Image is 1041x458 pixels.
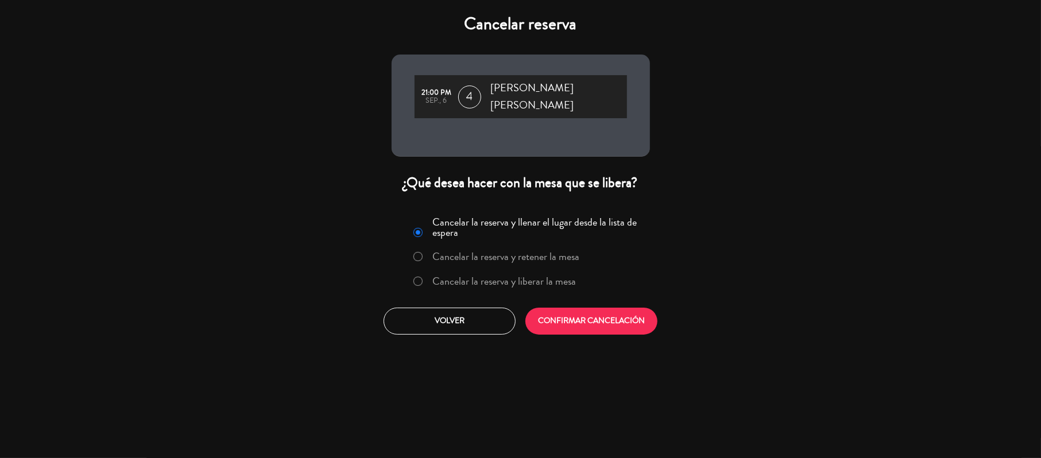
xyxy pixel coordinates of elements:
[432,217,643,238] label: Cancelar la reserva y llenar el lugar desde la lista de espera
[392,174,650,192] div: ¿Qué desea hacer con la mesa que se libera?
[525,308,657,335] button: CONFIRMAR CANCELACIÓN
[490,80,626,114] span: [PERSON_NAME] [PERSON_NAME]
[420,89,453,97] div: 21:00 PM
[432,276,576,286] label: Cancelar la reserva y liberar la mesa
[458,86,481,108] span: 4
[392,14,650,34] h4: Cancelar reserva
[384,308,516,335] button: Volver
[432,251,579,262] label: Cancelar la reserva y retener la mesa
[420,97,453,105] div: sep., 6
